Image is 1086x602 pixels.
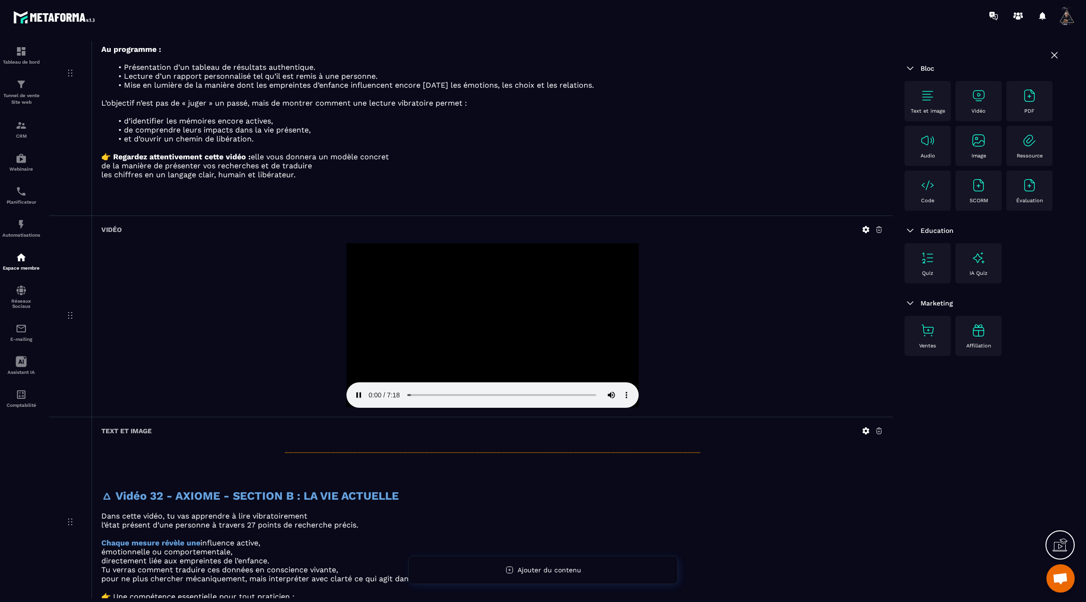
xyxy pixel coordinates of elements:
img: text-image [971,250,986,265]
a: accountantaccountantComptabilité [2,382,40,415]
img: text-image no-wra [920,133,935,148]
span: Dans cette vidéo, tu vas apprendre à lire vibratoirement [101,511,307,520]
span: et d’ouvrir un chemin de libération. [124,134,254,143]
p: Espace membre [2,265,40,271]
img: text-image [971,323,986,338]
span: l’état présent d’une personne à travers 27 points de recherche précis. [101,520,358,529]
span: Mise en lumière de la manière dont les empreintes d’enfance influencent encore [DATE] les émotion... [124,81,594,90]
img: text-image no-wra [920,323,935,338]
img: text-image no-wra [920,88,935,103]
strong: Au programme : [101,45,161,54]
a: automationsautomationsEspace membre [2,245,40,278]
img: automations [16,252,27,263]
p: Quiz [922,270,933,276]
img: formation [16,79,27,90]
img: text-image no-wra [1022,133,1037,148]
span: Marketing [921,299,953,307]
p: Tunnel de vente Site web [2,92,40,106]
img: formation [16,46,27,57]
p: Code [921,198,934,204]
p: Tableau de bord [2,59,40,65]
p: Affiliation [966,343,991,349]
p: Automatisations [2,232,40,238]
img: text-image no-wra [1022,88,1037,103]
p: PDF [1024,108,1035,114]
img: text-image no-wra [971,133,986,148]
a: emailemailE-mailing [2,316,40,349]
a: schedulerschedulerPlanificateur [2,179,40,212]
p: Ventes [919,343,936,349]
p: Audio [921,153,935,159]
span: elle vous donnera un modèle concret [251,152,389,161]
span: Bloc [921,65,934,72]
span: Education [921,227,954,234]
p: Image [971,153,986,159]
img: arrow-down [905,297,916,309]
img: text-image no-wra [1022,178,1037,193]
p: Vidéo [971,108,986,114]
span: d’identifier les mémoires encore actives, [124,116,273,125]
span: de la manière de présenter vos recherches et de traduire [101,161,312,170]
strong: 👉 Regardez attentivement cette vidéo : [101,152,251,161]
a: automationsautomationsWebinaire [2,146,40,179]
span: émotionnelle ou comportementale, [101,547,232,556]
span: pour ne plus chercher mécaniquement, mais interpréter avec clarté ce qui agit dans le champ. [101,574,451,583]
span: de comprendre leurs impacts dans la vie présente, [124,125,311,134]
p: Comptabilité [2,403,40,408]
img: logo [13,8,98,26]
p: Ressource [1017,153,1043,159]
p: Planificateur [2,199,40,205]
span: __________________________________________________________________________________________________ [285,445,700,454]
span: influence active, [200,538,260,547]
h6: Text et image [101,427,152,435]
p: Réseaux Sociaux [2,298,40,309]
a: Assistant IA [2,349,40,382]
span: Tu verras comment traduire ces données en conscience vivante, [101,565,338,574]
p: E-mailing [2,337,40,342]
img: text-image no-wra [971,178,986,193]
img: scheduler [16,186,27,197]
p: Webinaire [2,166,40,172]
img: accountant [16,389,27,400]
img: automations [16,219,27,230]
span: Présentation d’un tableau de résultats authentique. [124,63,315,72]
span: L’objectif n’est pas de « juger » un passé, mais de montrer comment une lecture vibratoire permet : [101,99,467,107]
img: text-image no-wra [920,178,935,193]
strong: 🜂 Vidéo 32 - AXIOME - SECTION B : LA VIE ACTUELLE [101,489,399,503]
a: formationformationTunnel de vente Site web [2,72,40,113]
img: social-network [16,285,27,296]
a: automationsautomationsAutomatisations [2,212,40,245]
strong: Chaque mesure révèle une [101,538,200,547]
img: text-image no-wra [971,88,986,103]
p: Text et image [911,108,945,114]
p: CRM [2,133,40,139]
a: formationformationTableau de bord [2,39,40,72]
div: Ouvrir le chat [1046,564,1075,593]
img: arrow-down [905,63,916,74]
img: formation [16,120,27,131]
a: social-networksocial-networkRéseaux Sociaux [2,278,40,316]
h6: Vidéo [101,226,122,233]
span: directement liée aux empreintes de l’enfance. [101,556,269,565]
p: IA Quiz [970,270,987,276]
img: email [16,323,27,334]
img: automations [16,153,27,164]
p: Évaluation [1016,198,1043,204]
img: text-image no-wra [920,250,935,265]
p: SCORM [970,198,988,204]
span: 👉 Une compétence essentielle pour tout praticien : [101,592,295,601]
span: les chiffres en un langage clair, humain et libérateur. [101,170,296,179]
span: Lecture d’un rapport personnalisé tel qu’il est remis à une personne. [124,72,378,81]
p: Assistant IA [2,370,40,375]
img: arrow-down [905,225,916,236]
a: formationformationCRM [2,113,40,146]
span: Ajouter du contenu [518,566,581,574]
